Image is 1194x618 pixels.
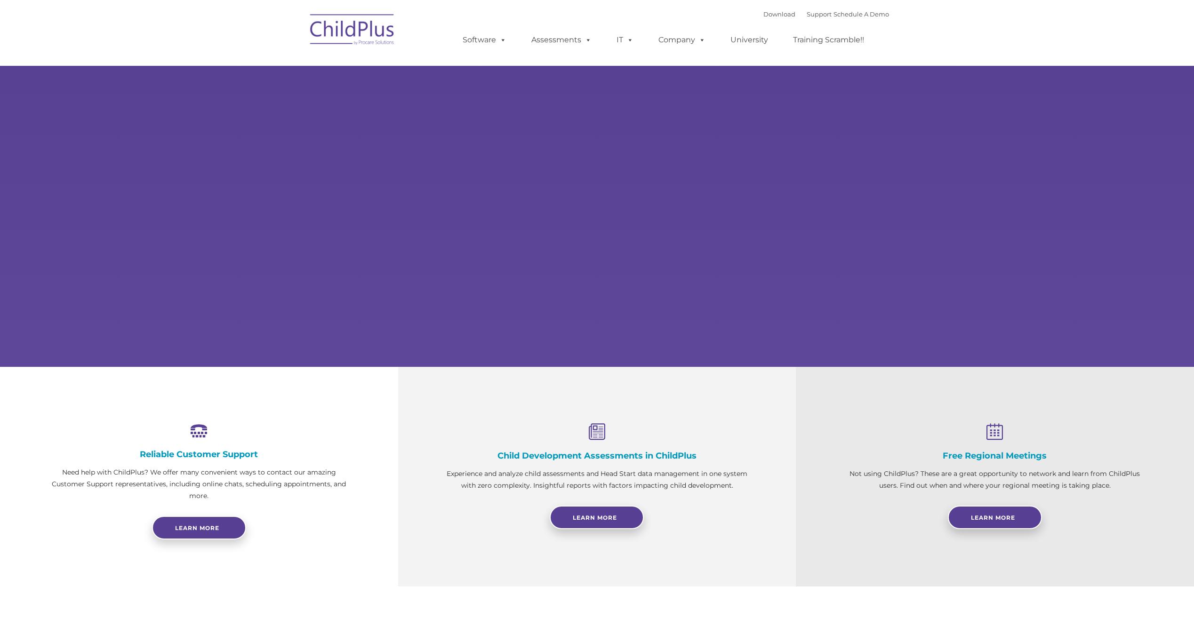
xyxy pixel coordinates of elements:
h4: Child Development Assessments in ChildPlus [445,451,749,461]
p: Experience and analyze child assessments and Head Start data management in one system with zero c... [445,468,749,491]
a: Learn more [152,516,246,539]
h4: Free Regional Meetings [843,451,1147,461]
a: Learn More [948,506,1042,529]
p: Not using ChildPlus? These are a great opportunity to network and learn from ChildPlus users. Fin... [843,468,1147,491]
p: Need help with ChildPlus? We offer many convenient ways to contact our amazing Customer Support r... [47,467,351,502]
h4: Reliable Customer Support [47,449,351,460]
a: Assessments [522,31,601,49]
img: ChildPlus by Procare Solutions [305,8,400,55]
span: Learn More [971,514,1015,521]
a: Software [453,31,516,49]
a: Training Scramble!! [784,31,873,49]
span: Learn more [175,524,219,531]
a: University [721,31,777,49]
a: Schedule A Demo [833,10,889,18]
a: Download [763,10,795,18]
a: IT [607,31,643,49]
font: | [763,10,889,18]
span: Learn More [573,514,617,521]
a: Support [807,10,832,18]
a: Learn More [550,506,644,529]
a: Company [649,31,715,49]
